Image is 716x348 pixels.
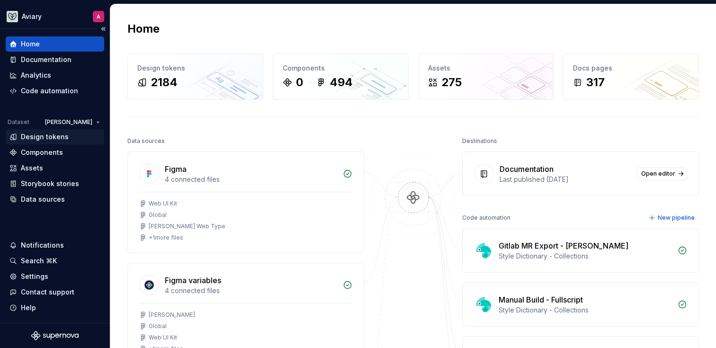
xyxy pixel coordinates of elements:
div: 2184 [151,75,178,90]
div: Contact support [21,287,74,297]
svg: Supernova Logo [31,331,79,340]
div: Web UI Kit [149,334,177,341]
button: Notifications [6,238,104,253]
a: Assets [6,161,104,176]
div: Search ⌘K [21,256,57,266]
div: Settings [21,272,48,281]
a: Design tokens [6,129,104,144]
a: Storybook stories [6,176,104,191]
div: Gitlab MR Export - [PERSON_NAME] [499,240,628,251]
div: [PERSON_NAME] Web Type [149,223,225,230]
div: Help [21,303,36,312]
a: Data sources [6,192,104,207]
span: New pipeline [658,214,695,222]
img: 256e2c79-9abd-4d59-8978-03feab5a3943.png [7,11,18,22]
div: Last published [DATE] [500,175,631,184]
button: Search ⌘K [6,253,104,268]
a: Settings [6,269,104,284]
a: Home [6,36,104,52]
a: Figma4 connected filesWeb UI KitGlobal[PERSON_NAME] Web Type+1more files [127,152,364,253]
div: Global [149,211,167,219]
div: Storybook stories [21,179,79,188]
span: [PERSON_NAME] [45,118,92,126]
button: New pipeline [646,211,699,224]
a: Assets275 [418,54,554,100]
span: Open editor [641,170,675,178]
div: Docs pages [573,63,689,73]
div: Documentation [21,55,72,64]
div: Global [149,322,167,330]
div: Manual Build - Fullscript [499,294,583,305]
div: 494 [330,75,353,90]
a: Code automation [6,83,104,98]
div: 0 [296,75,303,90]
div: Assets [428,63,544,73]
div: Data sources [127,134,165,148]
div: [PERSON_NAME] [149,311,195,319]
a: Design tokens2184 [127,54,263,100]
div: Analytics [21,71,51,80]
div: Web UI Kit [149,200,177,207]
a: Analytics [6,68,104,83]
div: Documentation [500,163,554,175]
a: Documentation [6,52,104,67]
a: Components [6,145,104,160]
div: Dataset [8,118,29,126]
div: Style Dictionary - Collections [499,251,672,261]
div: Design tokens [21,132,69,142]
div: Code automation [21,86,78,96]
div: 317 [586,75,605,90]
div: Notifications [21,241,64,250]
div: 4 connected files [165,175,337,184]
div: Components [21,148,63,157]
div: Data sources [21,195,65,204]
a: Components0494 [273,54,409,100]
button: Collapse sidebar [97,22,110,36]
div: 275 [441,75,462,90]
div: Home [21,39,40,49]
div: Design tokens [137,63,253,73]
button: Help [6,300,104,315]
div: A [97,13,100,20]
div: Figma variables [165,275,221,286]
div: Code automation [462,211,510,224]
div: 4 connected files [165,286,337,295]
div: Aviary [22,12,42,21]
h2: Home [127,21,160,36]
button: [PERSON_NAME] [41,116,104,129]
div: Assets [21,163,43,173]
a: Docs pages317 [563,54,699,100]
button: Contact support [6,285,104,300]
div: Style Dictionary - Collections [499,305,672,315]
div: Figma [165,163,187,175]
div: + 1 more files [149,234,183,241]
div: Components [283,63,399,73]
div: Destinations [462,134,497,148]
a: Open editor [637,167,687,180]
button: AviaryA [2,6,108,27]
